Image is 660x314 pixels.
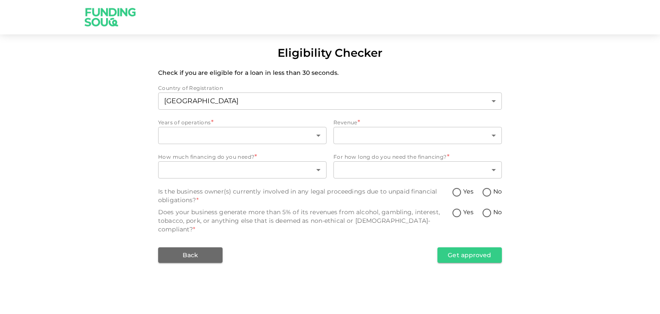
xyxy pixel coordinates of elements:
[158,85,223,91] span: Country of Registration
[333,127,502,144] div: revenue
[158,208,452,234] div: Does your business generate more than 5% of its revenues from alcohol, gambling, interest, tobacc...
[278,45,382,62] div: Eligibility Checker
[158,161,327,179] div: howMuchAmountNeeded
[158,127,327,144] div: yearsOfOperations
[333,154,447,160] span: For how long do you need the financing?
[158,187,452,204] div: Is the business owner(s) currently involved in any legal proceedings due to unpaid financial obli...
[463,187,473,196] span: Yes
[493,208,502,217] span: No
[158,68,502,77] p: Check if you are eligible for a loan in less than 30 seconds.
[158,92,502,110] div: countryOfRegistration
[437,247,502,263] button: Get approved
[158,119,211,126] span: Years of operations
[333,161,502,179] div: howLongFinancing
[333,119,357,126] span: Revenue
[158,247,223,263] button: Back
[493,187,502,196] span: No
[158,154,254,160] span: How much financing do you need?
[463,208,473,217] span: Yes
